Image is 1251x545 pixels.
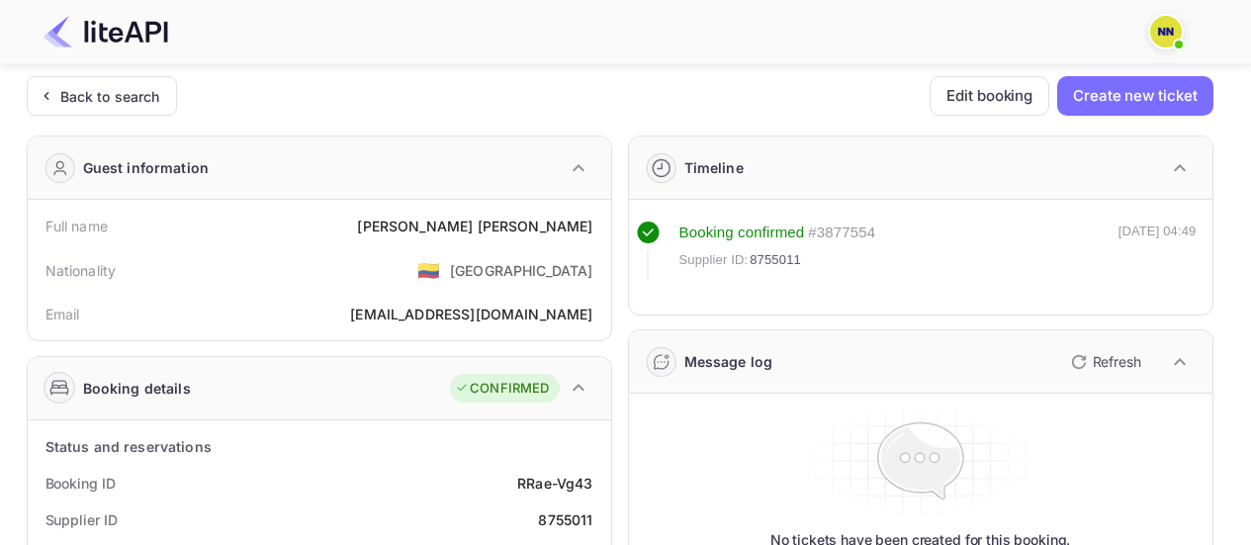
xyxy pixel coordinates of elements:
div: Booking confirmed [679,222,805,244]
div: Back to search [60,86,160,107]
div: CONFIRMED [455,379,549,399]
div: [EMAIL_ADDRESS][DOMAIN_NAME] [350,304,592,324]
div: Booking details [83,378,191,399]
span: 8755011 [750,250,801,270]
div: Email [45,304,80,324]
div: Booking ID [45,473,116,494]
span: Supplier ID: [679,250,749,270]
div: Full name [45,216,108,236]
div: Guest information [83,157,210,178]
div: [GEOGRAPHIC_DATA] [450,260,593,281]
div: RRae-Vg43 [517,473,592,494]
img: N/A N/A [1150,16,1182,47]
div: Message log [684,351,773,372]
div: [DATE] 04:49 [1118,222,1197,279]
div: # 3877554 [808,222,875,244]
p: Refresh [1093,351,1141,372]
button: Refresh [1059,346,1149,378]
div: [PERSON_NAME] [PERSON_NAME] [357,216,592,236]
div: Supplier ID [45,509,118,530]
button: Create new ticket [1057,76,1212,116]
div: 8755011 [538,509,592,530]
div: Status and reservations [45,436,212,457]
img: LiteAPI Logo [44,16,168,47]
span: United States [417,252,440,288]
div: Timeline [684,157,744,178]
div: Nationality [45,260,117,281]
button: Edit booking [930,76,1049,116]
